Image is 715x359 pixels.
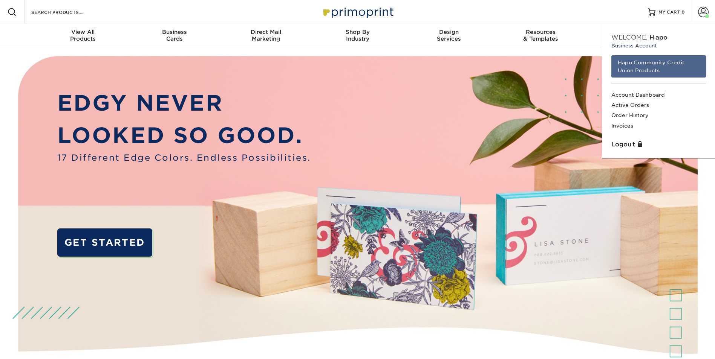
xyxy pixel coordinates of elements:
[403,29,495,42] div: Services
[57,228,152,257] a: GET STARTED
[611,55,706,78] a: Hapo Community Credit Union Products
[495,24,586,48] a: Resources& Templates
[681,9,685,15] span: 0
[495,29,586,42] div: & Templates
[586,29,678,42] div: & Support
[220,29,312,35] span: Direct Mail
[220,24,312,48] a: Direct MailMarketing
[37,29,129,35] span: View All
[611,34,648,41] span: Welcome,
[129,24,220,48] a: BusinessCards
[2,336,64,356] iframe: Google Customer Reviews
[611,100,706,110] a: Active Orders
[320,4,395,20] img: Primoprint
[586,24,678,48] a: Contact& Support
[586,29,678,35] span: Contact
[220,29,312,42] div: Marketing
[57,151,311,164] span: 17 Different Edge Colors. Endless Possibilities.
[57,87,311,119] p: EDGY NEVER
[312,29,403,42] div: Industry
[611,140,706,149] a: Logout
[312,24,403,48] a: Shop ByIndustry
[403,24,495,48] a: DesignServices
[611,90,706,100] a: Account Dashboard
[495,29,586,35] span: Resources
[611,121,706,131] a: Invoices
[37,29,129,42] div: Products
[611,42,706,49] small: Business Account
[611,110,706,120] a: Order History
[129,29,220,35] span: Business
[312,29,403,35] span: Shop By
[37,24,129,48] a: View AllProducts
[649,34,668,41] span: Hapo
[658,9,680,15] span: MY CART
[31,8,104,17] input: SEARCH PRODUCTS.....
[57,119,311,151] p: LOOKED SO GOOD.
[129,29,220,42] div: Cards
[403,29,495,35] span: Design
